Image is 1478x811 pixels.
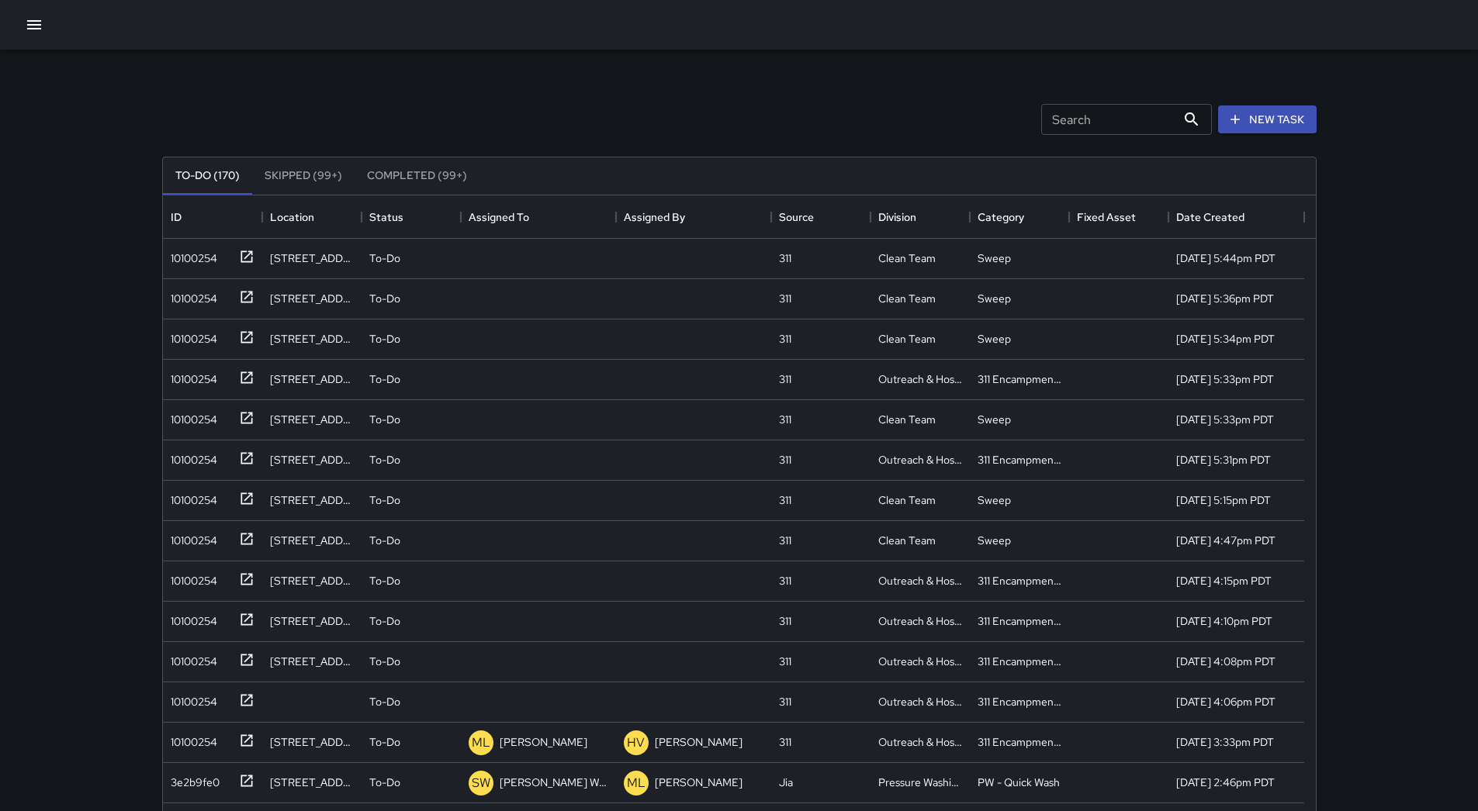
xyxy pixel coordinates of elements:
[779,452,791,468] div: 311
[779,694,791,709] div: 311
[270,654,354,669] div: 66 8th Street
[878,371,962,387] div: Outreach & Hospitality
[472,774,490,792] p: SW
[270,613,354,629] div: 1340 Mission Street
[270,573,354,588] div: 1000 Howard Street
[878,533,936,548] div: Clean Team
[369,734,400,750] p: To-Do
[878,331,936,347] div: Clean Team
[1176,452,1271,468] div: 9/2/2025, 5:31pm PDT
[171,195,182,239] div: ID
[1176,694,1276,709] div: 9/2/2025, 4:06pm PDT
[1176,734,1274,750] div: 9/2/2025, 3:33pm PDT
[627,774,646,792] p: ML
[978,291,1011,306] div: Sweep
[970,195,1069,239] div: Category
[163,195,262,239] div: ID
[1176,613,1272,629] div: 9/2/2025, 4:10pm PDT
[878,775,962,790] div: Pressure Washing
[461,195,616,239] div: Assigned To
[163,157,252,195] button: To-Do (170)
[270,291,354,306] div: 1398 Mission Street
[871,195,970,239] div: Division
[369,195,403,239] div: Status
[164,285,217,306] div: 10100254
[878,492,936,508] div: Clean Team
[270,734,354,750] div: 1221 Mission Street
[369,412,400,427] p: To-Do
[164,728,217,750] div: 10100254
[1176,331,1275,347] div: 9/2/2025, 5:34pm PDT
[978,412,1011,427] div: Sweep
[878,452,962,468] div: Outreach & Hospitality
[878,613,962,629] div: Outreach & Hospitality
[779,331,791,347] div: 311
[779,533,791,548] div: 311
[978,694,1061,709] div: 311 Encampments
[779,573,791,588] div: 311
[369,613,400,629] p: To-Do
[616,195,771,239] div: Assigned By
[362,195,461,239] div: Status
[270,331,354,347] div: 93 10th Street
[1176,492,1271,508] div: 9/2/2025, 5:15pm PDT
[369,291,400,306] p: To-Do
[771,195,871,239] div: Source
[1176,412,1274,427] div: 9/2/2025, 5:33pm PDT
[779,250,791,266] div: 311
[779,654,791,669] div: 311
[164,486,217,508] div: 10100254
[369,654,400,669] p: To-Do
[878,195,916,239] div: Division
[164,567,217,588] div: 10100254
[978,533,1011,548] div: Sweep
[369,371,400,387] p: To-Do
[1176,250,1276,266] div: 9/2/2025, 5:44pm PDT
[779,291,791,306] div: 311
[978,573,1061,588] div: 311 Encampments
[270,195,314,239] div: Location
[369,452,400,468] p: To-Do
[369,573,400,588] p: To-Do
[1077,195,1136,239] div: Fixed Asset
[355,157,479,195] button: Completed (99+)
[878,412,936,427] div: Clean Team
[978,613,1061,629] div: 311 Encampments
[978,492,1011,508] div: Sweep
[878,734,962,750] div: Outreach & Hospitality
[1176,775,1275,790] div: 9/2/2025, 2:46pm PDT
[779,775,793,790] div: Jia
[164,647,217,669] div: 10100254
[655,775,742,790] p: [PERSON_NAME]
[270,492,354,508] div: 36 7th Street
[469,195,529,239] div: Assigned To
[1176,291,1274,306] div: 9/2/2025, 5:36pm PDT
[978,195,1024,239] div: Category
[500,734,587,750] p: [PERSON_NAME]
[164,365,217,387] div: 10100254
[779,371,791,387] div: 311
[164,607,217,629] div: 10100254
[779,734,791,750] div: 311
[624,195,685,239] div: Assigned By
[1218,105,1317,134] button: New Task
[164,526,217,548] div: 10100254
[270,452,354,468] div: 1256 Mission Street
[878,654,962,669] div: Outreach & Hospitality
[978,331,1011,347] div: Sweep
[978,250,1011,266] div: Sweep
[878,694,962,709] div: Outreach & Hospitality
[878,291,936,306] div: Clean Team
[978,452,1061,468] div: 311 Encampments
[1176,371,1274,387] div: 9/2/2025, 5:33pm PDT
[779,195,814,239] div: Source
[779,492,791,508] div: 311
[1176,573,1272,588] div: 9/2/2025, 4:15pm PDT
[164,688,217,709] div: 10100254
[978,371,1061,387] div: 311 Encampments
[164,405,217,427] div: 10100254
[270,371,354,387] div: 1159 Mission Street
[878,573,962,588] div: Outreach & Hospitality
[1176,533,1276,548] div: 9/2/2025, 4:47pm PDT
[369,694,400,709] p: To-Do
